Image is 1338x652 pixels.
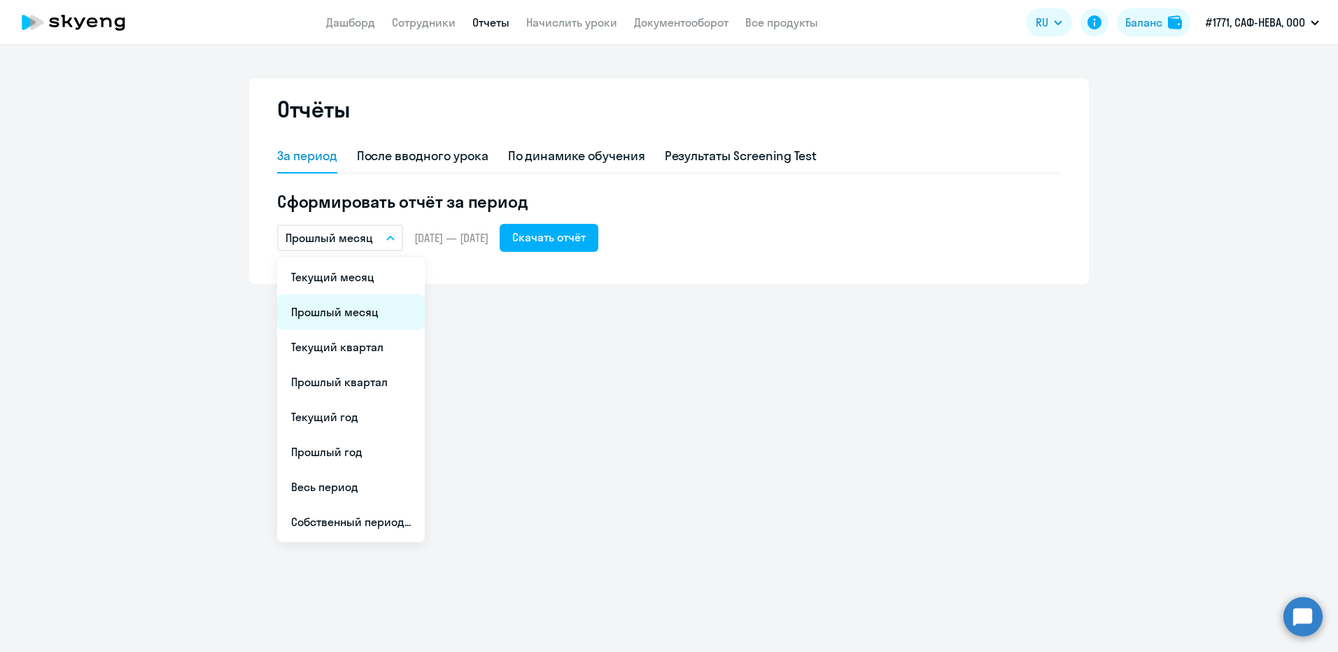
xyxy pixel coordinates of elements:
a: Все продукты [745,15,818,29]
button: Прошлый месяц [277,225,403,251]
h5: Сформировать отчёт за период [277,190,1061,213]
div: Баланс [1125,14,1162,31]
div: Скачать отчёт [512,229,586,246]
a: Документооборот [634,15,728,29]
ul: RU [277,257,425,542]
span: RU [1036,14,1048,31]
div: По динамике обучения [508,147,645,165]
p: Прошлый месяц [286,229,373,246]
a: Сотрудники [392,15,456,29]
button: Скачать отчёт [500,224,598,252]
h2: Отчёты [277,95,350,123]
button: RU [1026,8,1072,36]
p: #1771, САФ-НЕВА, ООО [1206,14,1305,31]
span: [DATE] — [DATE] [414,230,488,246]
a: Дашборд [326,15,375,29]
img: balance [1168,15,1182,29]
button: #1771, САФ-НЕВА, ООО [1199,6,1326,39]
div: Результаты Screening Test [665,147,817,165]
div: После вводного урока [357,147,488,165]
a: Отчеты [472,15,509,29]
button: Балансbalance [1117,8,1190,36]
div: За период [277,147,337,165]
a: Начислить уроки [526,15,617,29]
